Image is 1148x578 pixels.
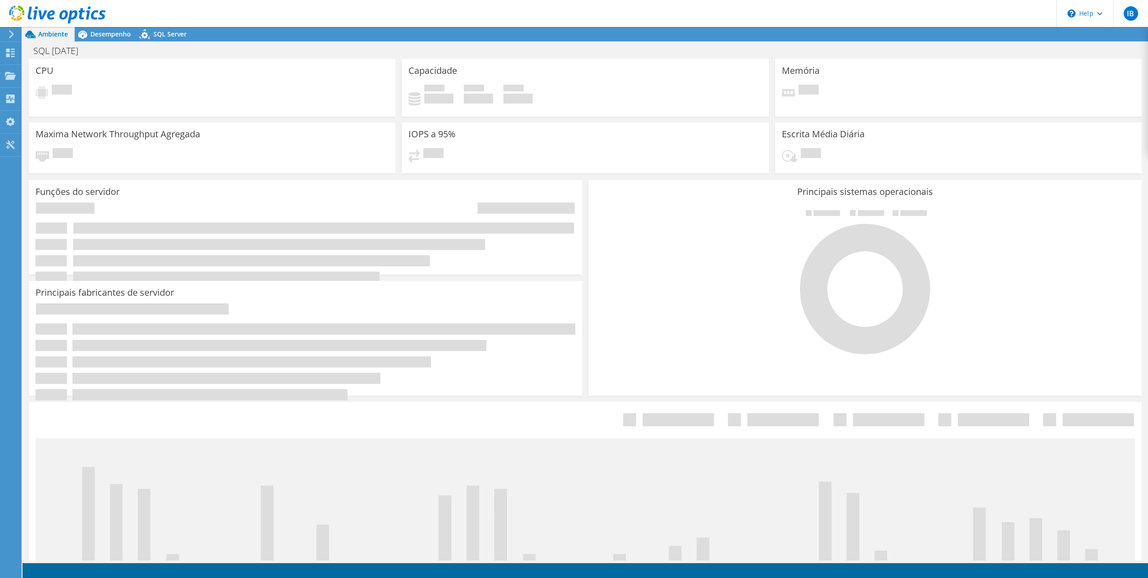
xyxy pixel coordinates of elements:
[801,148,821,160] span: Pendente
[503,85,524,94] span: Total
[36,187,120,197] h3: Funções do servidor
[423,148,444,160] span: Pendente
[29,46,92,56] h1: SQL [DATE]
[36,129,200,139] h3: Maxima Network Throughput Agregada
[424,85,444,94] span: Usado
[1067,9,1076,18] svg: \n
[408,66,457,76] h3: Capacidade
[1124,6,1138,21] span: IB
[153,30,187,38] span: SQL Server
[464,94,493,104] h4: 0 GiB
[408,129,456,139] h3: IOPS a 95%
[36,66,54,76] h3: CPU
[782,66,820,76] h3: Memória
[52,85,72,97] span: Pendente
[53,148,73,160] span: Pendente
[464,85,484,94] span: Disponível
[36,288,174,298] h3: Principais fabricantes de servidor
[90,30,131,38] span: Desempenho
[424,94,453,104] h4: 0 GiB
[38,30,68,38] span: Ambiente
[782,129,865,139] h3: Escrita Média Diária
[595,187,1135,197] h3: Principais sistemas operacionais
[503,94,533,104] h4: 0 GiB
[798,85,819,97] span: Pendente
